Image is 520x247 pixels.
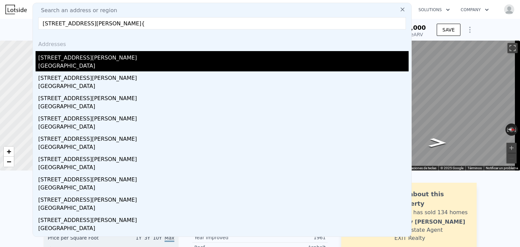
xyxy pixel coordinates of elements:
[36,6,117,15] span: Search an address or region
[38,163,409,173] div: [GEOGRAPHIC_DATA]
[38,132,409,143] div: [STREET_ADDRESS][PERSON_NAME]
[504,4,515,15] img: avatar
[394,208,468,217] div: Emmy has sold 134 homes
[455,4,494,16] button: Company
[514,123,518,136] button: Girar a la derecha
[421,136,455,150] path: Ir hacia el norte, S State St
[38,62,409,71] div: [GEOGRAPHIC_DATA]
[153,235,162,241] span: 10Y
[194,234,260,241] div: Year Improved
[505,127,518,133] button: Restablecer la vista
[413,4,455,16] button: Solutions
[165,235,174,242] span: Max
[38,193,409,204] div: [STREET_ADDRESS][PERSON_NAME]
[136,235,142,241] span: 1Y
[505,123,509,136] button: Rotar a la izquierda
[310,41,520,171] div: Street View
[4,147,14,157] a: Zoom in
[38,224,409,234] div: [GEOGRAPHIC_DATA]
[38,123,409,132] div: [GEOGRAPHIC_DATA]
[48,234,111,245] div: Price per Square Foot
[260,234,326,241] div: 1961
[38,112,409,123] div: [STREET_ADDRESS][PERSON_NAME]
[506,153,517,163] button: Reducir
[38,184,409,193] div: [GEOGRAPHIC_DATA]
[38,51,409,62] div: [STREET_ADDRESS][PERSON_NAME]
[38,204,409,214] div: [GEOGRAPHIC_DATA]
[38,71,409,82] div: [STREET_ADDRESS][PERSON_NAME]
[440,166,463,170] span: © 2025 Google
[38,173,409,184] div: [STREET_ADDRESS][PERSON_NAME]
[7,157,11,166] span: −
[507,43,518,53] button: Cambiar a la vista en pantalla completa
[144,235,150,241] span: 3Y
[310,41,520,171] div: Mapa
[38,214,409,224] div: [STREET_ADDRESS][PERSON_NAME]
[437,24,460,36] button: SAVE
[38,92,409,103] div: [STREET_ADDRESS][PERSON_NAME]
[394,189,470,208] div: Ask about this property
[38,17,406,29] input: Enter an address, city, region, neighborhood or zip code
[36,35,409,51] div: Addresses
[399,166,436,171] button: Combinaciones de teclas
[394,226,443,234] div: Real Estate Agent
[38,82,409,92] div: [GEOGRAPHIC_DATA]
[4,157,14,167] a: Zoom out
[506,143,517,153] button: Ampliar
[394,218,465,226] div: Emmy [PERSON_NAME]
[38,153,409,163] div: [STREET_ADDRESS][PERSON_NAME]
[38,103,409,112] div: [GEOGRAPHIC_DATA]
[7,147,11,156] span: +
[38,234,409,245] div: [STREET_ADDRESS][PERSON_NAME]
[5,5,27,14] img: Lotside
[468,166,482,170] a: Términos (se abre en una nueva pestaña)
[486,166,518,170] a: Notificar un problema
[394,234,425,242] div: EXIT Realty
[38,143,409,153] div: [GEOGRAPHIC_DATA]
[463,23,477,37] button: Show Options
